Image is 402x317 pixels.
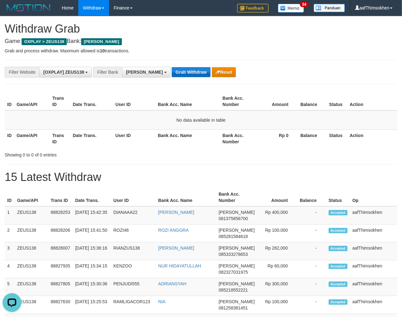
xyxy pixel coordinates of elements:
[255,129,298,147] th: Rp 0
[15,242,48,260] td: ZEUS138
[220,92,255,110] th: Bank Acc. Number
[298,92,327,110] th: Balance
[73,260,111,278] td: [DATE] 15:34:15
[100,48,105,53] strong: 10
[300,2,308,7] span: 34
[219,210,255,215] span: [PERSON_NAME]
[297,206,326,225] td: -
[219,263,255,268] span: [PERSON_NAME]
[5,149,163,158] div: Showing 0 to 0 of 0 entries
[298,129,327,147] th: Balance
[5,110,397,130] td: No data available in table
[326,188,350,206] th: Status
[15,296,48,314] td: ZEUS138
[219,299,255,304] span: [PERSON_NAME]
[111,260,156,278] td: KENZOO
[5,260,15,278] td: 4
[5,171,397,183] h1: 15 Latest Withdraw
[5,67,39,77] div: Filter Website
[297,260,326,278] td: -
[113,92,155,110] th: User ID
[297,278,326,296] td: -
[3,3,21,21] button: Open LiveChat chat widget
[172,67,210,77] button: Grab Withdraw
[219,288,248,293] span: Copy 085218552221 to clipboard
[257,188,297,206] th: Amount
[216,188,257,206] th: Bank Acc. Number
[5,242,15,260] td: 3
[48,188,73,206] th: Trans ID
[347,129,397,147] th: Action
[43,70,84,75] span: [OXPLAY] ZEUS138
[350,278,397,296] td: aafThimsokhen
[297,188,326,206] th: Balance
[350,242,397,260] td: aafThimsokhen
[48,225,73,242] td: 88828206
[329,210,347,215] span: Accepted
[278,4,304,13] img: Button%20Memo.svg
[257,206,297,225] td: Rp 400,000
[81,38,122,45] span: [PERSON_NAME]
[347,92,397,110] th: Action
[350,188,397,206] th: Op
[350,206,397,225] td: aafThimsokhen
[73,242,111,260] td: [DATE] 15:36:16
[111,206,156,225] td: DIANAAA22
[5,3,52,13] img: MOTION_logo.png
[257,296,297,314] td: Rp 100,000
[158,281,186,286] a: ADRIANSYAH
[70,129,113,147] th: Date Trans.
[219,270,248,275] span: Copy 082327031975 to clipboard
[73,296,111,314] td: [DATE] 15:25:53
[5,225,15,242] td: 2
[48,296,73,314] td: 88827630
[5,48,397,54] p: Grab and process withdraw. Maximum allowed is transactions.
[257,242,297,260] td: Rp 282,000
[329,228,347,233] span: Accepted
[220,129,255,147] th: Bank Acc. Number
[158,210,194,215] a: [PERSON_NAME]
[314,4,345,12] img: panduan.png
[158,263,201,268] a: NUR HIDAYATULLAH
[237,4,269,13] img: Feedback.jpg
[327,92,347,110] th: Status
[350,225,397,242] td: aafThimsokhen
[350,260,397,278] td: aafThimsokhen
[50,92,70,110] th: Trans ID
[73,278,111,296] td: [DATE] 15:30:36
[5,278,15,296] td: 5
[155,92,220,110] th: Bank Acc. Name
[48,260,73,278] td: 88827935
[219,281,255,286] span: [PERSON_NAME]
[111,242,156,260] td: RIANZUS138
[93,67,122,77] div: Filter Bank
[219,216,248,221] span: Copy 081375856700 to clipboard
[122,67,170,77] button: [PERSON_NAME]
[111,296,156,314] td: RAMLIGACOR123
[15,225,48,242] td: ZEUS138
[111,188,156,206] th: User ID
[219,234,248,239] span: Copy 085281584618 to clipboard
[155,129,220,147] th: Bank Acc. Name
[14,92,50,110] th: Game/API
[73,206,111,225] td: [DATE] 15:42:35
[39,67,92,77] button: [OXPLAY] ZEUS138
[5,129,14,147] th: ID
[5,23,397,35] h1: Withdraw Grab
[48,278,73,296] td: 88827805
[111,278,156,296] td: PENJUDI555
[5,206,15,225] td: 1
[70,92,113,110] th: Date Trans.
[5,92,14,110] th: ID
[158,246,194,251] a: [PERSON_NAME]
[297,242,326,260] td: -
[329,246,347,251] span: Accepted
[212,67,236,77] button: Reset
[156,188,216,206] th: Bank Acc. Name
[158,228,189,233] a: ROZI ANGGRA
[329,299,347,305] span: Accepted
[50,129,70,147] th: Trans ID
[257,260,297,278] td: Rp 60,000
[113,129,155,147] th: User ID
[15,188,48,206] th: Game/API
